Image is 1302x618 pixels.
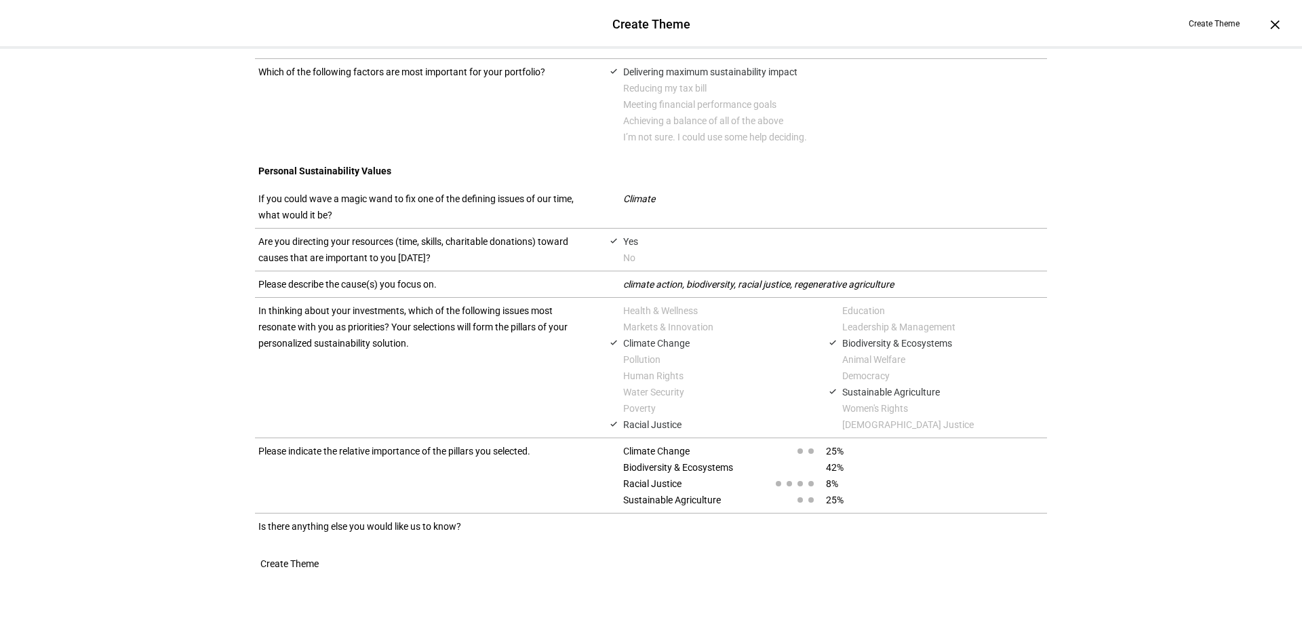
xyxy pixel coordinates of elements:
[829,387,837,395] span: done
[623,193,655,204] span: Climate
[623,233,1047,250] div: Yes
[258,443,589,508] div: Please indicate the relative importance of the pillars you selected.
[623,492,754,508] span: Sustainable Agriculture
[610,319,828,335] div: Markets & Innovation
[258,276,589,292] div: Please describe the cause(s) you focus on.
[258,303,589,433] div: In thinking about your investments, which of the following issues most resonate with you as prior...
[610,351,828,368] div: Pollution
[829,319,1047,335] div: Leadership & Management
[623,250,1047,266] div: No
[610,417,828,433] div: Racial Justice
[623,476,754,492] span: Racial Justice
[610,335,828,351] div: Climate Change
[610,368,828,384] div: Human Rights
[610,67,618,75] span: done
[826,459,844,476] span: 42%
[623,443,754,459] span: Climate Change
[829,417,1047,433] div: [DEMOGRAPHIC_DATA] Justice
[258,518,589,535] div: Is there anything else you would like us to know?
[623,96,1047,113] div: Meeting financial performance goals
[623,64,1047,80] div: Delivering maximum sustainability impact
[829,368,1047,384] div: Democracy
[610,400,828,417] div: Poverty
[1178,13,1250,35] button: Create Theme
[623,279,894,290] span: climate action, biodiversity, racial justice, regenerative agriculture
[255,159,1047,182] div: Personal Sustainability Values
[258,191,589,223] div: If you could wave a magic wand to fix one of the defining issues of our time, what would it be?
[623,459,754,476] span: Biodiversity & Ecosystems
[829,351,1047,368] div: Animal Welfare
[826,476,838,492] span: 8%
[258,233,589,266] div: Are you directing your resources (time, skills, charitable donations) toward causes that are impo...
[829,400,1047,417] div: Women's Rights
[829,384,1047,400] div: Sustainable Agriculture
[623,113,1047,129] div: Achieving a balance of all of the above
[1189,13,1240,35] span: Create Theme
[258,64,589,145] div: Which of the following factors are most important for your portfolio?
[610,237,618,245] span: done
[829,335,1047,351] div: Biodiversity & Ecosystems
[826,443,844,459] span: 25%
[829,339,837,347] span: done
[610,420,618,428] span: done
[623,80,1047,96] div: Reducing my tax bill
[610,339,618,347] span: done
[610,303,828,319] div: Health & Wellness
[829,303,1047,319] div: Education
[610,384,828,400] div: Water Security
[826,492,844,508] span: 25%
[244,550,335,577] button: Create Theme
[260,550,319,577] span: Create Theme
[1264,14,1286,35] div: ×
[623,129,1047,145] div: I’m not sure. I could use some help deciding.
